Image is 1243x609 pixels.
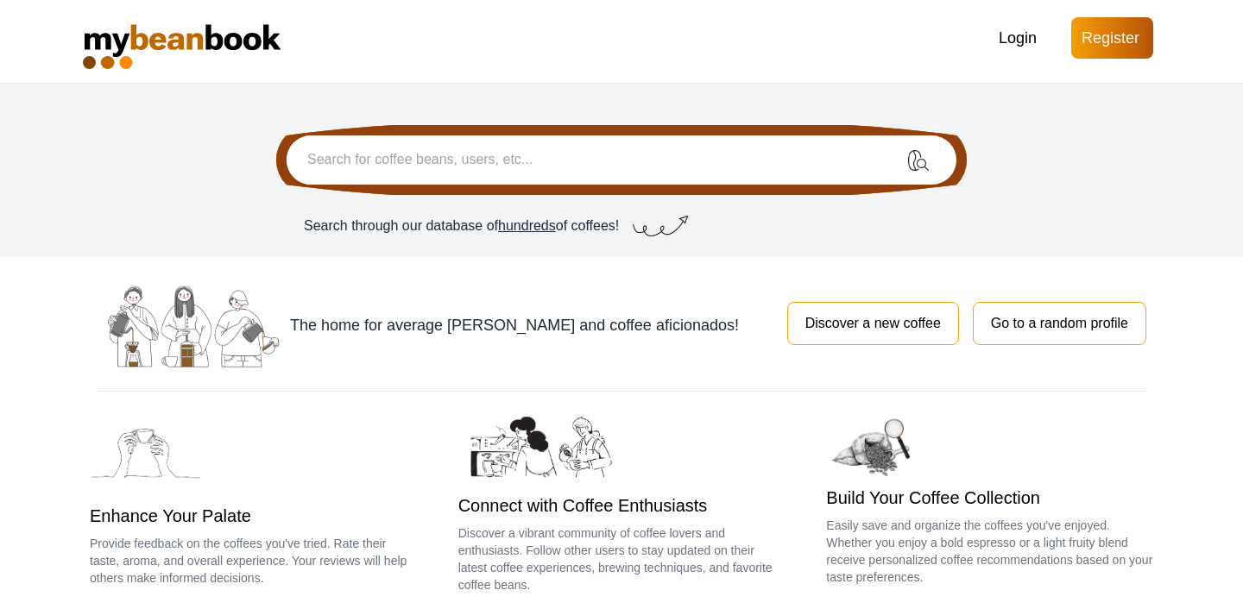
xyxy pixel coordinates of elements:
[908,150,929,171] img: coffee-bean.png
[287,135,880,185] input: Search for coffee beans, users, etc...
[97,262,739,391] p: The home for average [PERSON_NAME] and coffee aficionados!
[826,412,923,486] img: Group-26.png
[458,412,624,493] img: image-8.png
[619,216,688,236] img: Vector-73.png
[458,524,786,593] p: Discover a vibrant community of coffee lovers and enthusiasts. Follow other users to stay updated...
[787,302,959,345] button: Discover a new coffee
[304,216,619,236] p: Search through our database of of coffees!
[988,17,1057,59] a: Login
[1071,17,1160,59] a: Register
[90,504,417,528] h3: Enhance Your Palate
[83,14,318,69] img: Arobusta
[826,517,1153,586] p: Easily save and organize the coffees you've enjoyed. Whether you enjoy a bold espresso or a light...
[498,218,556,233] span: hundreds
[1071,17,1153,59] button: Register
[458,493,786,518] h3: Connect with Coffee Enthusiasts
[826,486,1153,510] h3: Build Your Coffee Collection
[988,17,1051,59] button: Login
[973,302,1146,345] button: Go to a random profile
[90,535,417,587] p: Provide feedback on the coffees you've tried. Rate their taste, aroma, and overall experience. Yo...
[90,412,200,490] img: image.png
[97,262,290,391] img: image.png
